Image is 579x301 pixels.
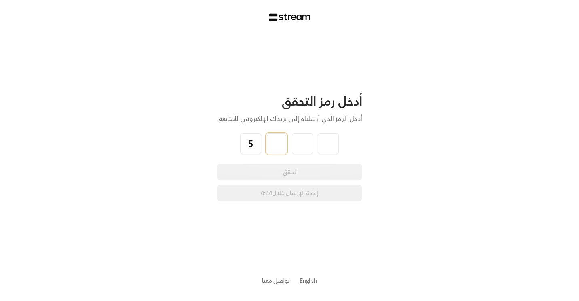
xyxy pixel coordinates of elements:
a: English [300,273,317,288]
a: تواصل معنا [262,276,290,286]
div: أدخل الرمز الذي أرسلناه إلى بريدك الإلكتروني للمتابعة [217,114,362,123]
div: أدخل رمز التحقق [217,93,362,109]
img: Stream Logo [269,13,311,21]
button: تواصل معنا [262,276,290,285]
